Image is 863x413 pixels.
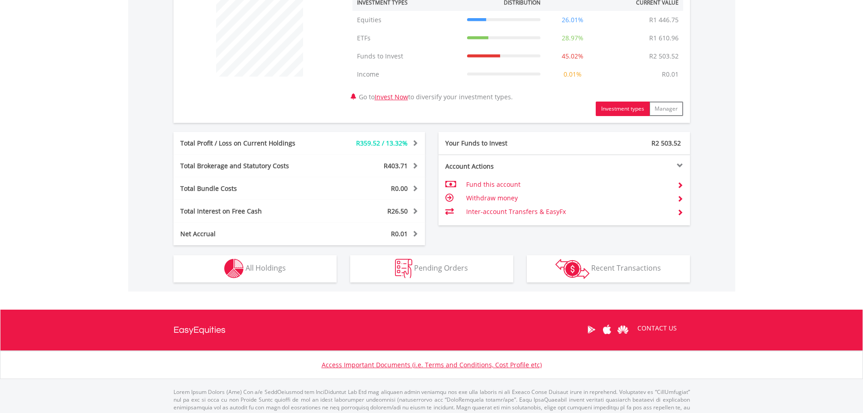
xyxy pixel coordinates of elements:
[596,102,650,116] button: Investment types
[645,29,683,47] td: R1 610.96
[615,316,631,344] a: Huawei
[466,205,670,219] td: Inter-account Transfers & EasyFx
[649,102,683,116] button: Manager
[352,11,463,29] td: Equities
[387,207,408,215] span: R26.50
[350,255,513,282] button: Pending Orders
[174,161,320,170] div: Total Brokerage and Statutory Costs
[174,207,320,216] div: Total Interest on Free Cash
[599,316,615,344] a: Apple
[174,310,226,350] a: EasyEquities
[352,29,463,47] td: ETFs
[527,255,690,282] button: Recent Transactions
[375,92,408,101] a: Invest Now
[391,184,408,193] span: R0.00
[591,263,661,273] span: Recent Transactions
[174,255,337,282] button: All Holdings
[174,229,320,238] div: Net Accrual
[384,161,408,170] span: R403.71
[414,263,468,273] span: Pending Orders
[545,11,600,29] td: 26.01%
[631,316,683,341] a: CONTACT US
[356,139,408,147] span: R359.52 / 13.32%
[657,65,683,83] td: R0.01
[545,29,600,47] td: 28.97%
[555,259,589,279] img: transactions-zar-wht.png
[466,191,670,205] td: Withdraw money
[395,259,412,278] img: pending_instructions-wht.png
[645,11,683,29] td: R1 446.75
[322,360,542,369] a: Access Important Documents (i.e. Terms and Conditions, Cost Profile etc)
[439,162,564,171] div: Account Actions
[583,316,599,344] a: Google Play
[174,139,320,148] div: Total Profit / Loss on Current Holdings
[352,47,463,65] td: Funds to Invest
[391,229,408,238] span: R0.01
[466,178,670,191] td: Fund this account
[224,259,244,278] img: holdings-wht.png
[174,184,320,193] div: Total Bundle Costs
[352,65,463,83] td: Income
[439,139,564,148] div: Your Funds to Invest
[246,263,286,273] span: All Holdings
[545,65,600,83] td: 0.01%
[645,47,683,65] td: R2 503.52
[545,47,600,65] td: 45.02%
[651,139,681,147] span: R2 503.52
